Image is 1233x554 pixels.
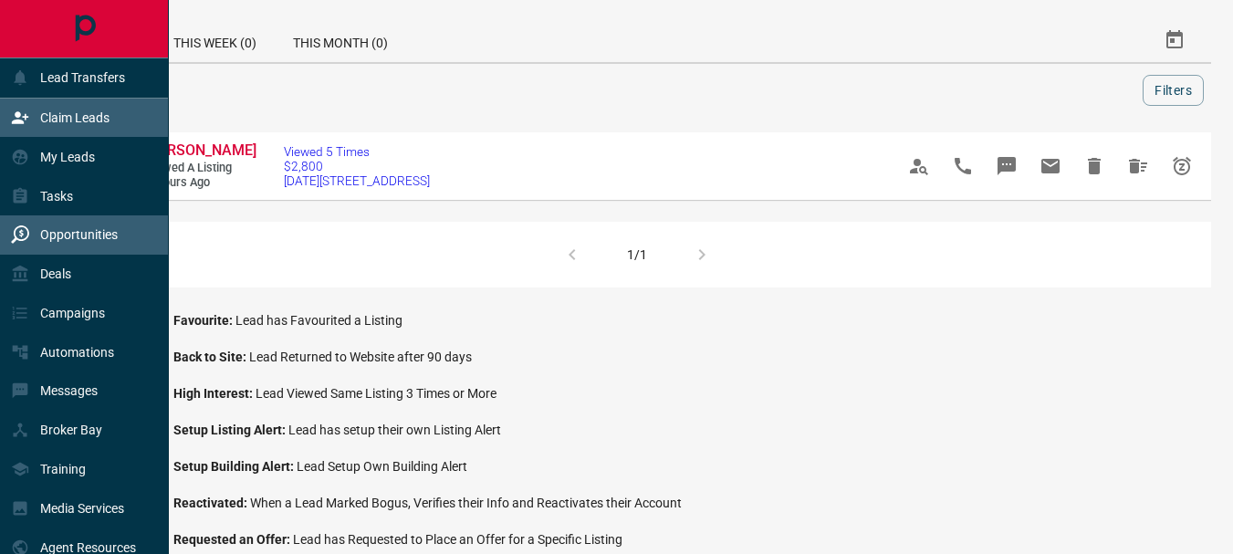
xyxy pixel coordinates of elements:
[1072,144,1116,188] span: Hide
[985,144,1029,188] span: Message
[146,141,256,159] span: [PERSON_NAME]
[155,18,275,62] div: This Week (0)
[173,350,249,364] span: Back to Site
[173,496,250,510] span: Reactivated
[173,313,235,328] span: Favourite
[275,18,406,62] div: This Month (0)
[1160,144,1204,188] span: Snooze
[941,144,985,188] span: Call
[250,496,682,510] span: When a Lead Marked Bogus, Verifies their Info and Reactivates their Account
[173,459,297,474] span: Setup Building Alert
[1143,75,1204,106] button: Filters
[297,459,467,474] span: Lead Setup Own Building Alert
[293,532,622,547] span: Lead has Requested to Place an Offer for a Specific Listing
[256,386,496,401] span: Lead Viewed Same Listing 3 Times or More
[1029,144,1072,188] span: Email
[235,313,402,328] span: Lead has Favourited a Listing
[146,175,256,191] span: 5 hours ago
[1153,18,1196,62] button: Select Date Range
[897,144,941,188] span: View Profile
[284,173,430,188] span: [DATE][STREET_ADDRESS]
[146,141,256,161] a: [PERSON_NAME]
[173,423,288,437] span: Setup Listing Alert
[284,144,430,159] span: Viewed 5 Times
[173,532,293,547] span: Requested an Offer
[288,423,501,437] span: Lead has setup their own Listing Alert
[146,161,256,176] span: Viewed a Listing
[627,247,647,262] div: 1/1
[284,159,430,173] span: $2,800
[1116,144,1160,188] span: Hide All from Saad Haneef
[284,144,430,188] a: Viewed 5 Times$2,800[DATE][STREET_ADDRESS]
[173,386,256,401] span: High Interest
[249,350,472,364] span: Lead Returned to Website after 90 days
